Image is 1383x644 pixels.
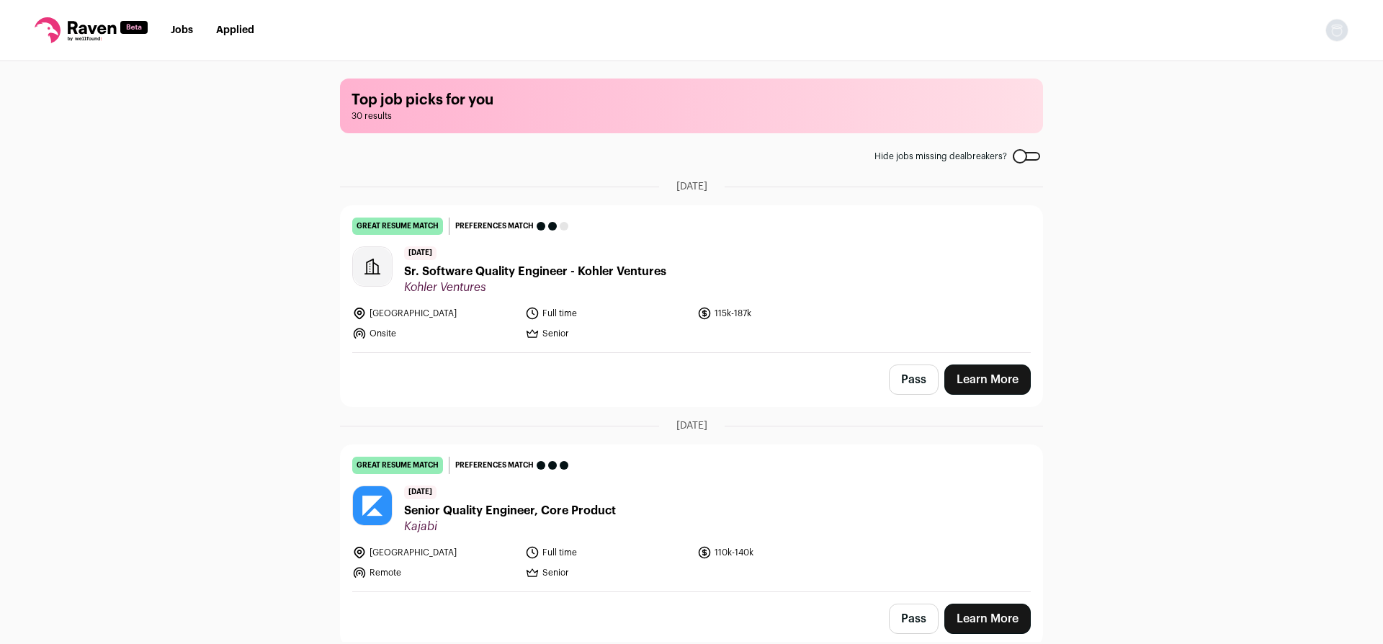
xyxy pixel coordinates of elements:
[352,457,443,474] div: great resume match
[944,604,1031,634] a: Learn More
[676,179,707,194] span: [DATE]
[352,90,1031,110] h1: Top job picks for you
[455,458,534,473] span: Preferences match
[404,502,616,519] span: Senior Quality Engineer, Core Product
[352,218,443,235] div: great resume match
[341,206,1042,352] a: great resume match Preferences match [DATE] Sr. Software Quality Engineer - Kohler Ventures Kohle...
[404,246,437,260] span: [DATE]
[1325,19,1348,42] img: nopic.png
[352,545,516,560] li: [GEOGRAPHIC_DATA]
[341,445,1042,591] a: great resume match Preferences match [DATE] Senior Quality Engineer, Core Product Kajabi [GEOGRAP...
[404,486,437,499] span: [DATE]
[171,25,193,35] a: Jobs
[216,25,254,35] a: Applied
[353,486,392,525] img: de02e3f9dc45a4999f4f3c71de89df17effc9bb592c0bcb3b287d7652242f1a3.jpg
[1325,19,1348,42] button: Open dropdown
[525,545,689,560] li: Full time
[352,110,1031,122] span: 30 results
[874,151,1007,162] span: Hide jobs missing dealbreakers?
[404,263,666,280] span: Sr. Software Quality Engineer - Kohler Ventures
[404,519,616,534] span: Kajabi
[404,280,666,295] span: Kohler Ventures
[525,306,689,321] li: Full time
[697,545,861,560] li: 110k-140k
[455,219,534,233] span: Preferences match
[697,306,861,321] li: 115k-187k
[352,565,516,580] li: Remote
[889,604,939,634] button: Pass
[676,419,707,433] span: [DATE]
[889,365,939,395] button: Pass
[352,326,516,341] li: Onsite
[352,306,516,321] li: [GEOGRAPHIC_DATA]
[353,247,392,286] img: company-logo-placeholder-414d4e2ec0e2ddebbe968bf319fdfe5acfe0c9b87f798d344e800bc9a89632a0.png
[944,365,1031,395] a: Learn More
[525,326,689,341] li: Senior
[525,565,689,580] li: Senior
